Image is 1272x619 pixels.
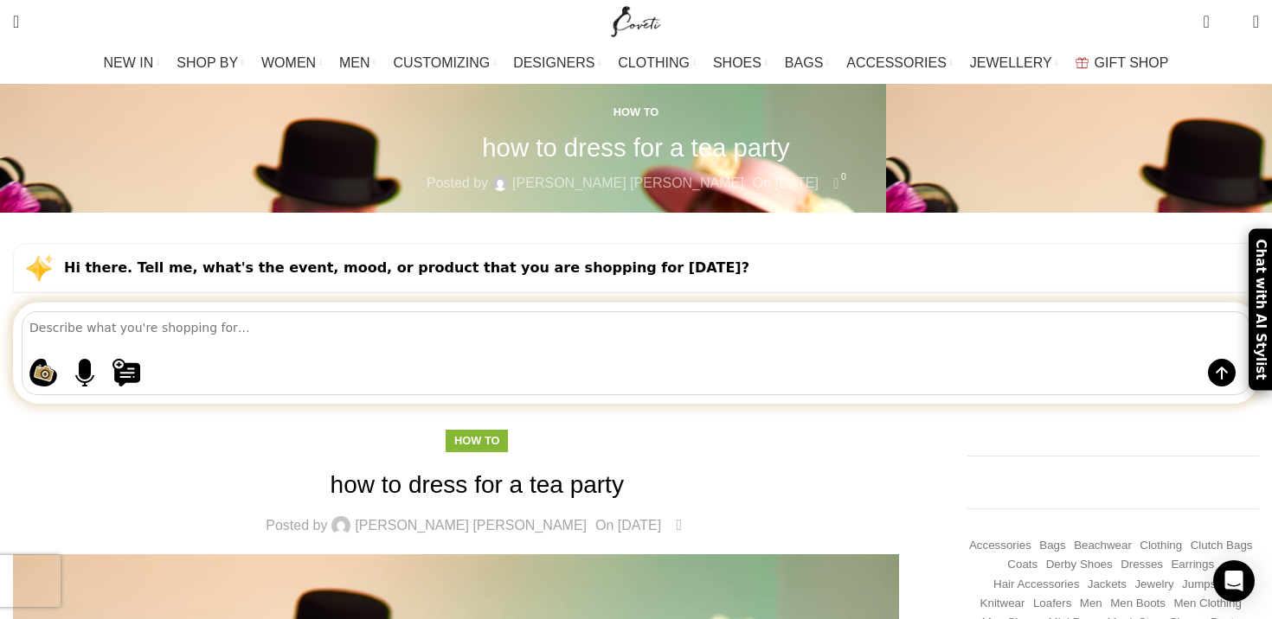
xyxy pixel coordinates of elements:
[846,46,953,80] a: ACCESSORIES
[492,175,508,191] img: author-avatar
[1074,538,1132,554] a: Beachwear (451 items)
[1223,4,1240,39] div: My Wishlist
[394,46,497,80] a: CUSTOMIZING
[339,54,370,71] span: MEN
[13,468,941,501] h1: how to dress for a tea party
[1140,538,1182,554] a: Clothing (18,675 items)
[713,46,768,80] a: SHOES
[618,46,696,80] a: CLOTHING
[339,46,376,80] a: MEN
[1046,557,1113,573] a: Derby shoes (233 items)
[1088,577,1127,593] a: Jackets (1,198 items)
[595,518,661,533] time: On [DATE]
[846,54,947,71] span: ACCESSORIES
[1039,538,1065,554] a: Bags (1,744 items)
[1191,538,1253,554] a: Clutch Bags (155 items)
[1226,17,1239,30] span: 0
[969,538,1031,554] a: Accessories (745 items)
[838,170,851,183] span: 0
[513,54,594,71] span: DESIGNERS
[1095,54,1169,71] span: GIFT SHOP
[513,46,601,80] a: DESIGNERS
[970,54,1052,71] span: JEWELLERY
[1007,557,1038,573] a: Coats (417 items)
[1182,577,1228,593] a: Jumpsuit (155 items)
[266,519,327,533] span: Posted by
[1134,577,1173,593] a: Jewelry (408 items)
[177,46,244,80] a: SHOP BY
[1080,596,1102,612] a: Men (1,906 items)
[4,4,28,39] a: Search
[993,577,1079,593] a: Hair Accessories (245 items)
[394,54,491,71] span: CUSTOMIZING
[618,54,690,71] span: CLOTHING
[680,513,693,526] span: 0
[753,175,819,190] time: On [DATE]
[1033,596,1071,612] a: Loafers (193 items)
[1205,9,1217,22] span: 0
[4,46,1268,80] div: Main navigation
[454,434,499,447] a: How to
[670,514,688,537] a: 0
[1076,57,1089,68] img: GiftBag
[1121,557,1163,573] a: Dresses (9,674 items)
[713,54,761,71] span: SHOES
[1076,46,1169,80] a: GIFT SHOP
[104,54,154,71] span: NEW IN
[1171,557,1214,573] a: Earrings (184 items)
[1110,596,1166,612] a: Men Boots (296 items)
[1194,4,1217,39] a: 0
[827,172,845,195] a: 0
[355,519,587,533] a: [PERSON_NAME] [PERSON_NAME]
[512,172,744,195] a: [PERSON_NAME] [PERSON_NAME]
[104,46,160,80] a: NEW IN
[970,46,1058,80] a: JEWELLERY
[785,54,823,71] span: BAGS
[331,516,350,535] img: author-avatar
[980,596,1025,612] a: Knitwear (484 items)
[261,54,316,71] span: WOMEN
[482,132,789,163] h1: how to dress for a tea party
[1213,560,1255,602] div: Open Intercom Messenger
[427,172,488,195] span: Posted by
[785,46,829,80] a: BAGS
[177,54,238,71] span: SHOP BY
[607,13,665,28] a: Site logo
[261,46,322,80] a: WOMEN
[1173,596,1242,612] a: Men Clothing (418 items)
[614,105,658,118] a: How to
